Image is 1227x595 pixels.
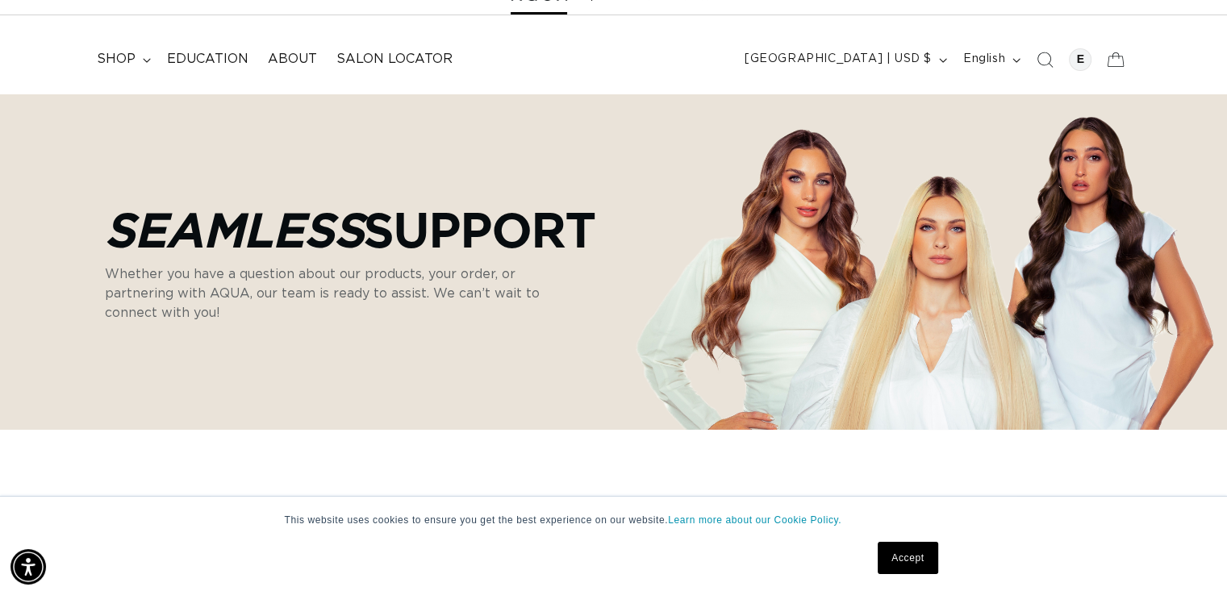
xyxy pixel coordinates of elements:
[167,51,248,68] span: Education
[105,203,364,255] em: Seamless
[285,513,943,527] p: This website uses cookies to ensure you get the best experience on our website.
[668,514,841,526] a: Learn more about our Cookie Policy.
[10,549,46,585] div: Accessibility Menu
[327,41,462,77] a: Salon Locator
[735,44,954,75] button: [GEOGRAPHIC_DATA] | USD $
[1027,42,1062,77] summary: Search
[105,264,573,322] p: Whether you have a question about our products, your order, or partnering with AQUA, our team is ...
[954,44,1027,75] button: English
[878,542,937,574] a: Accept
[258,41,327,77] a: About
[97,51,136,68] span: shop
[157,41,258,77] a: Education
[87,41,157,77] summary: shop
[963,51,1005,68] span: English
[745,51,932,68] span: [GEOGRAPHIC_DATA] | USD $
[268,51,317,68] span: About
[1146,518,1227,595] iframe: Chat Widget
[336,51,453,68] span: Salon Locator
[105,202,596,256] p: Support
